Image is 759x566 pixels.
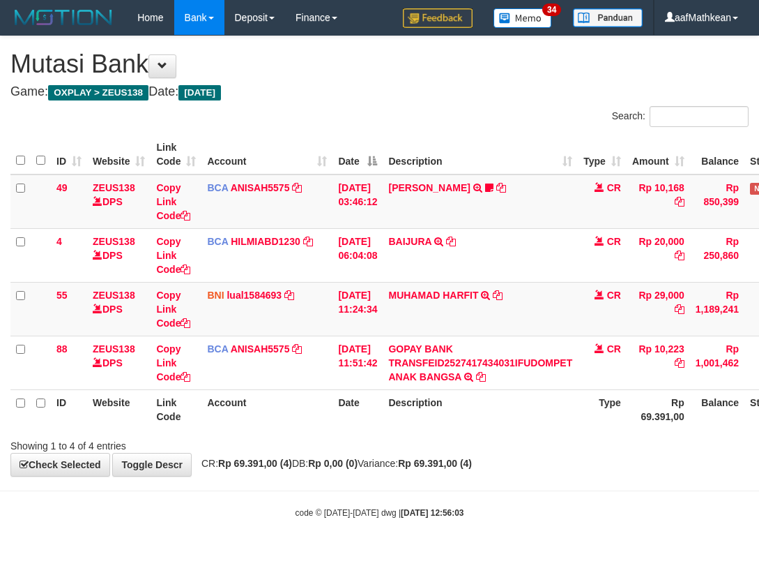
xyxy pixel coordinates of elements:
[93,290,135,301] a: ZEUS138
[87,135,151,174] th: Website: activate to sort column ascending
[207,343,228,355] span: BCA
[493,290,503,301] a: Copy MUHAMAD HARFIT to clipboard
[10,433,306,453] div: Showing 1 to 4 of 4 entries
[332,174,383,229] td: [DATE] 03:46:12
[388,182,470,193] a: [PERSON_NAME]
[308,458,358,469] strong: Rp 0,00 (0)
[292,182,302,193] a: Copy ANISAH5575 to clipboard
[87,228,151,282] td: DPS
[607,343,621,355] span: CR
[332,282,383,336] td: [DATE] 11:24:34
[675,357,684,368] a: Copy Rp 10,223 to clipboard
[48,85,148,100] span: OXPLAY > ZEUS138
[156,290,190,329] a: Copy Link Code
[87,389,151,429] th: Website
[56,236,62,247] span: 4
[690,389,744,429] th: Balance
[112,453,192,477] a: Toggle Descr
[578,389,627,429] th: Type
[93,343,135,355] a: ZEUS138
[690,282,744,336] td: Rp 1,189,241
[578,135,627,174] th: Type: activate to sort column ascending
[151,135,201,174] th: Link Code: activate to sort column ascending
[156,236,190,275] a: Copy Link Code
[207,236,228,247] span: BCA
[542,3,561,16] span: 34
[332,336,383,389] td: [DATE] 11:51:42
[650,106,749,127] input: Search:
[51,135,87,174] th: ID: activate to sort column ascending
[56,182,68,193] span: 49
[151,389,201,429] th: Link Code
[627,389,690,429] th: Rp 69.391,00
[627,174,690,229] td: Rp 10,168
[156,343,190,382] a: Copy Link Code
[201,135,332,174] th: Account: activate to sort column ascending
[573,8,643,27] img: panduan.png
[388,236,431,247] a: BAIJURA
[332,135,383,174] th: Date: activate to sort column descending
[292,343,302,355] a: Copy ANISAH5575 to clipboard
[227,290,282,301] a: lual1584693
[93,182,135,193] a: ZEUS138
[476,371,486,382] a: Copy GOPAY BANK TRANSFEID2527417434031IFUDOMPET ANAK BANGSA to clipboard
[231,343,290,355] a: ANISAH5575
[607,182,621,193] span: CR
[10,50,749,78] h1: Mutasi Bank
[383,135,578,174] th: Description: activate to sort column ascending
[690,135,744,174] th: Balance
[675,196,684,207] a: Copy Rp 10,168 to clipboard
[388,290,478,301] a: MUHAMAD HARFIT
[231,236,300,247] a: HILMIABD1230
[627,336,690,389] td: Rp 10,223
[284,290,294,301] a: Copy lual1584693 to clipboard
[207,182,228,193] span: BCA
[332,389,383,429] th: Date
[675,250,684,261] a: Copy Rp 20,000 to clipboard
[93,236,135,247] a: ZEUS138
[207,290,224,301] span: BNI
[388,343,572,382] a: GOPAY BANK TRANSFEID2527417434031IFUDOMPET ANAK BANGSA
[398,458,472,469] strong: Rp 69.391,00 (4)
[218,458,292,469] strong: Rp 69.391,00 (4)
[296,508,464,518] small: code © [DATE]-[DATE] dwg |
[493,8,552,28] img: Button%20Memo.svg
[56,290,68,301] span: 55
[446,236,456,247] a: Copy BAIJURA to clipboard
[690,174,744,229] td: Rp 850,399
[607,236,621,247] span: CR
[627,135,690,174] th: Amount: activate to sort column ascending
[10,453,110,477] a: Check Selected
[51,389,87,429] th: ID
[383,389,578,429] th: Description
[627,228,690,282] td: Rp 20,000
[303,236,313,247] a: Copy HILMIABD1230 to clipboard
[178,85,221,100] span: [DATE]
[496,182,506,193] a: Copy INA PAUJANAH to clipboard
[201,389,332,429] th: Account
[156,182,190,221] a: Copy Link Code
[401,508,463,518] strong: [DATE] 12:56:03
[10,7,116,28] img: MOTION_logo.png
[627,282,690,336] td: Rp 29,000
[87,174,151,229] td: DPS
[690,336,744,389] td: Rp 1,001,462
[690,228,744,282] td: Rp 250,860
[87,282,151,336] td: DPS
[675,304,684,315] a: Copy Rp 29,000 to clipboard
[87,336,151,389] td: DPS
[612,106,749,127] label: Search:
[332,228,383,282] td: [DATE] 06:04:08
[231,182,290,193] a: ANISAH5575
[403,8,473,28] img: Feedback.jpg
[194,458,472,469] span: CR: DB: Variance:
[607,290,621,301] span: CR
[10,85,749,99] h4: Game: Date:
[56,343,68,355] span: 88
